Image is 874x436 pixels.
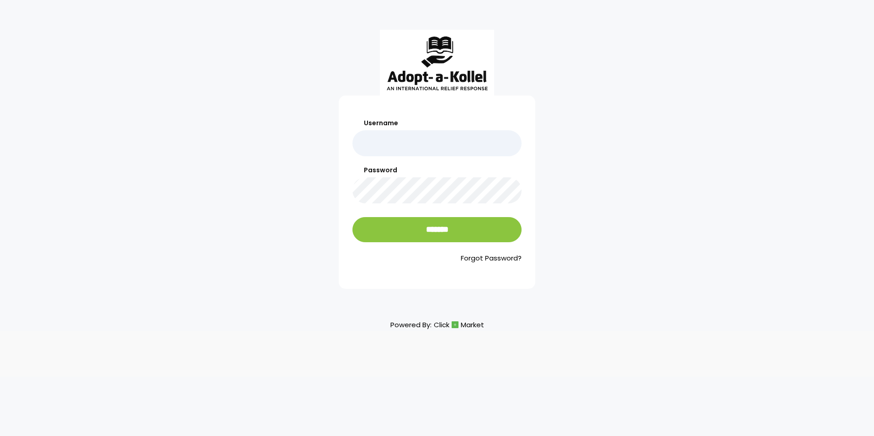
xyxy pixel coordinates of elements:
[380,30,494,96] img: aak_logo_sm.jpeg
[434,319,484,331] a: ClickMarket
[452,321,458,328] img: cm_icon.png
[352,165,522,175] label: Password
[352,253,522,264] a: Forgot Password?
[390,319,484,331] p: Powered By:
[352,118,522,128] label: Username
